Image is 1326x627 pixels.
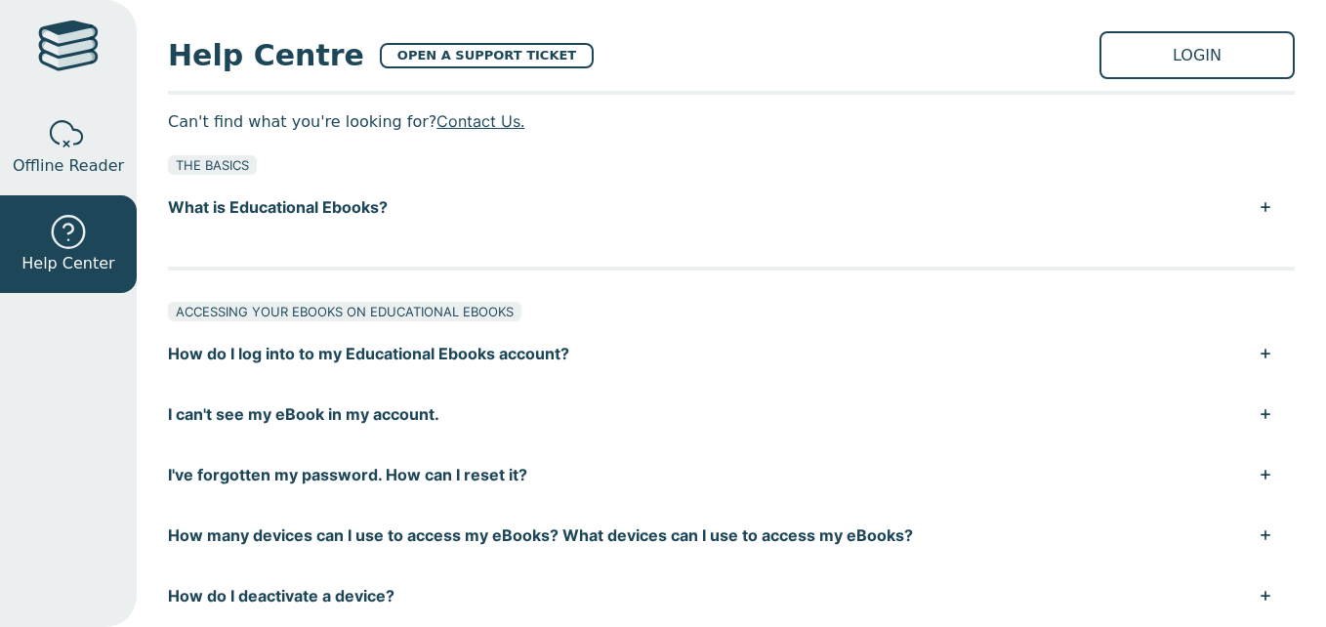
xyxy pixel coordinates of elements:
a: Contact Us. [436,111,524,131]
button: I can't see my eBook in my account. [168,384,1295,444]
a: LOGIN [1099,31,1295,79]
div: ACCESSING YOUR EBOOKS ON EDUCATIONAL EBOOKS [168,302,521,321]
button: How many devices can I use to access my eBooks? What devices can I use to access my eBooks? [168,505,1295,565]
p: Can't find what you're looking for? [168,106,1295,136]
span: Help Center [21,252,114,275]
button: How do I deactivate a device? [168,565,1295,626]
button: How do I log into to my Educational Ebooks account? [168,323,1295,384]
button: What is Educational Ebooks? [168,177,1295,237]
span: Help Centre [168,33,364,77]
span: Offline Reader [13,154,124,178]
button: I've forgotten my password. How can I reset it? [168,444,1295,505]
a: OPEN A SUPPORT TICKET [380,43,594,68]
div: THE BASICS [168,155,257,175]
